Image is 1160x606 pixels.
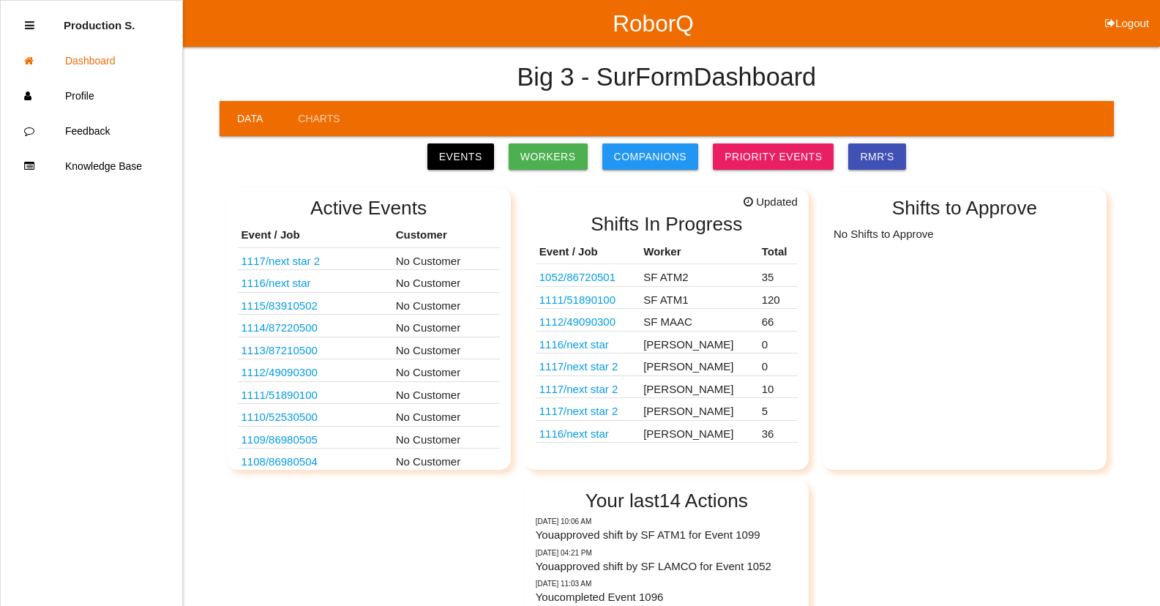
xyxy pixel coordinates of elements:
td: 36 [758,420,798,443]
td: 8.1 PINION GEAR TRAYS [536,309,640,332]
td: D1016648R03 ATK M865 PROJECTILE TRAY [238,292,392,315]
a: RMR's [848,143,905,170]
h4: Big 3 - SurForm Dashboard [517,64,817,91]
a: 1108/86980504 [242,455,318,468]
td: SF ATM1 [640,286,758,309]
th: Event / Job [238,223,392,247]
h2: Shifts to Approve [834,198,1096,219]
a: 1114/87220500 [242,321,318,334]
tr: N/A [536,398,798,421]
td: 10 [758,375,798,398]
p: You approved shift by SF LAMCO for Event 1052 [536,558,798,575]
th: Customer [392,223,500,247]
a: 1117/next star 2 [539,383,618,395]
td: 8.1 PINION GEAR TRAYS [238,359,392,382]
th: Event / Job [536,240,640,264]
h2: Shifts In Progress [536,214,798,235]
a: Events [427,143,494,170]
td: No Customer [392,337,500,359]
tr: 8.1 PINION GEAR TRAYS [536,309,798,332]
a: Priority Events [713,143,834,170]
p: Production Shifts [64,8,135,31]
a: 1113/87210500 [242,344,318,356]
a: 1111/51890100 [539,293,615,306]
a: Dashboard [1,43,182,78]
a: 1116/next star [539,338,609,351]
td: SF ATM2 [640,264,758,287]
p: 07/23/2025 11:03 AM [536,578,798,589]
span: Updated [744,194,798,211]
a: 1112/49090300 [539,315,615,328]
a: Charts [280,101,357,136]
td: 66 [758,309,798,332]
td: D1024903R1 - TMMTX ECI - CANISTER ASSY COAL [238,426,392,449]
tr: 8.8/9.5 PINION GEAR TRAYS [536,286,798,309]
tr: N/A [536,420,798,443]
td: [PERSON_NAME] [640,375,758,398]
a: Knowledge Base [1,149,182,184]
h2: Active Events [238,198,500,219]
tr: N/A [536,331,798,353]
td: No Customer [392,247,500,270]
td: [PERSON_NAME] [640,353,758,376]
a: 1052/86720501 [539,271,615,283]
td: 8.8/9.5 PINION GEAR TRAYS [536,286,640,309]
th: Worker [640,240,758,264]
tr: N/A [536,353,798,376]
td: 5 [758,398,798,421]
td: No Customer [392,381,500,404]
td: N/A [536,375,640,398]
td: No Customer [392,315,500,337]
td: Part No. N/A [238,247,392,270]
p: You completed Event 1096 [536,589,798,606]
td: SF MAAC [640,309,758,332]
a: 1117/next star 2 [539,360,618,373]
td: N/A [536,353,640,376]
td: No Customer [392,292,500,315]
td: STELLANTIS TORQUE COVERTER [536,264,640,287]
a: 1112/49090300 [242,366,318,378]
a: Companions [602,143,699,170]
tr: N/A [536,375,798,398]
a: Data [220,101,280,136]
td: [PERSON_NAME] [640,398,758,421]
td: No Customer [392,404,500,427]
a: 1117/next star 2 [539,405,618,417]
p: 07/24/2025 04:21 PM [536,547,798,558]
td: 0 [758,353,798,376]
div: Close [25,8,34,43]
a: 1109/86980505 [242,433,318,446]
a: 1116/next star [539,427,609,440]
td: 35 [758,264,798,287]
a: 1117/next star 2 [242,255,321,267]
p: 08/07/2025 10:06 AM [536,516,798,527]
a: 1110/52530500 [242,411,318,423]
td: 0 [758,331,798,353]
td: Part No. N/A [238,270,392,293]
tr: STELLANTIS TORQUE COVERTER [536,264,798,287]
td: No Customer [392,449,500,471]
a: Profile [1,78,182,113]
a: 1116/next star [242,277,311,289]
td: D1024903R1 - TMMTX ECI - CANISTER ASSY COAL [238,449,392,471]
td: N/A [536,331,640,353]
td: TA349 VF TRAYS [238,337,392,359]
td: HEMI COVER TIMING CHAIN VAC TRAY 0CD86761 [238,404,392,427]
td: N/A [536,398,640,421]
td: [PERSON_NAME] [640,331,758,353]
p: No Shifts to Approve [834,223,1096,242]
td: No Customer [392,426,500,449]
a: 1111/51890100 [242,389,318,401]
a: Feedback [1,113,182,149]
th: Total [758,240,798,264]
td: 120 [758,286,798,309]
a: 1115/83910502 [242,299,318,312]
td: TA350 VF TRAYS [238,315,392,337]
h2: Your last 14 Actions [536,490,798,512]
td: N/A [536,420,640,443]
p: You approved shift by SF ATM1 for Event 1099 [536,527,798,544]
td: 8.8/9.5 PINION GEAR TRAYS [238,381,392,404]
td: No Customer [392,359,500,382]
td: [PERSON_NAME] [640,420,758,443]
a: Workers [509,143,588,170]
